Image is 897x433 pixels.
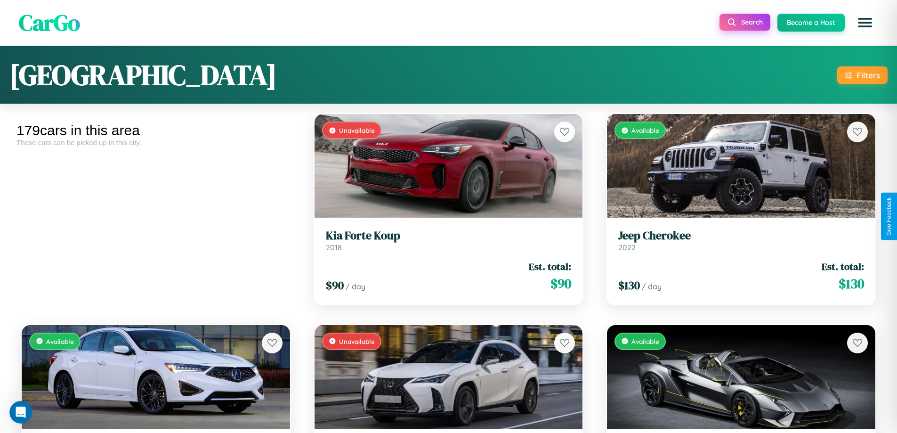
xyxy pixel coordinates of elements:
[857,70,880,80] div: Filters
[618,229,864,243] h3: Jeep Cherokee
[46,337,74,345] span: Available
[822,260,864,273] span: Est. total:
[642,282,662,291] span: / day
[326,278,344,293] span: $ 90
[886,197,892,236] div: Give Feedback
[326,229,572,243] h3: Kia Forte Koup
[9,401,32,424] iframe: Intercom live chat
[550,274,571,293] span: $ 90
[16,139,295,147] div: These cars can be picked up in this city.
[529,260,571,273] span: Est. total:
[326,229,572,252] a: Kia Forte Koup2018
[719,14,770,31] button: Search
[837,66,888,84] button: Filters
[631,126,659,134] span: Available
[777,14,845,32] button: Become a Host
[852,9,878,36] button: Open menu
[618,278,640,293] span: $ 130
[326,243,342,252] span: 2018
[339,337,375,345] span: Unavailable
[16,123,295,139] div: 179 cars in this area
[741,18,763,26] span: Search
[618,243,636,252] span: 2022
[618,229,864,252] a: Jeep Cherokee2022
[9,56,277,94] h1: [GEOGRAPHIC_DATA]
[631,337,659,345] span: Available
[839,274,864,293] span: $ 130
[339,126,375,134] span: Unavailable
[346,282,365,291] span: / day
[19,7,80,38] span: CarGo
